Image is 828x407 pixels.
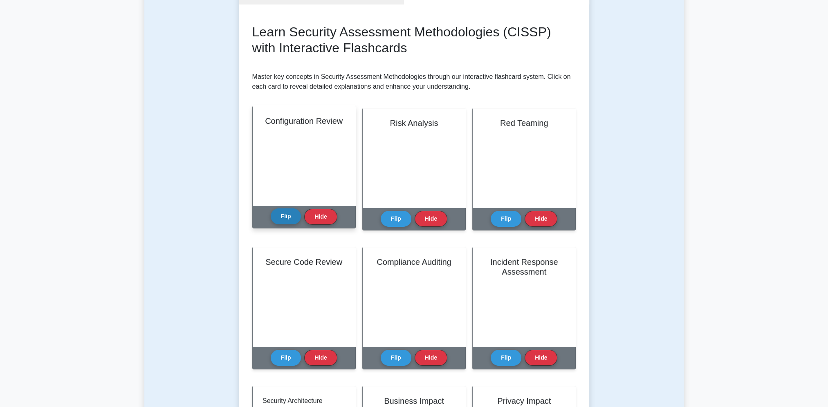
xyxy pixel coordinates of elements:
h2: Learn Security Assessment Methodologies (CISSP) with Interactive Flashcards [252,24,576,56]
h2: Configuration Review [263,116,346,126]
button: Hide [304,350,337,366]
button: Hide [415,350,447,366]
button: Flip [491,350,521,366]
p: Master key concepts in Security Assessment Methodologies through our interactive flashcard system... [252,72,576,92]
button: Hide [304,209,337,225]
h2: Risk Analysis [372,118,456,128]
h2: Compliance Auditing [372,257,456,267]
button: Flip [271,350,301,366]
button: Flip [381,350,411,366]
button: Hide [525,350,557,366]
h2: Incident Response Assessment [482,257,565,277]
h2: Secure Code Review [263,257,346,267]
button: Flip [381,211,411,227]
button: Flip [271,208,301,224]
button: Flip [491,211,521,227]
h2: Red Teaming [482,118,565,128]
button: Hide [525,211,557,227]
button: Hide [415,211,447,227]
